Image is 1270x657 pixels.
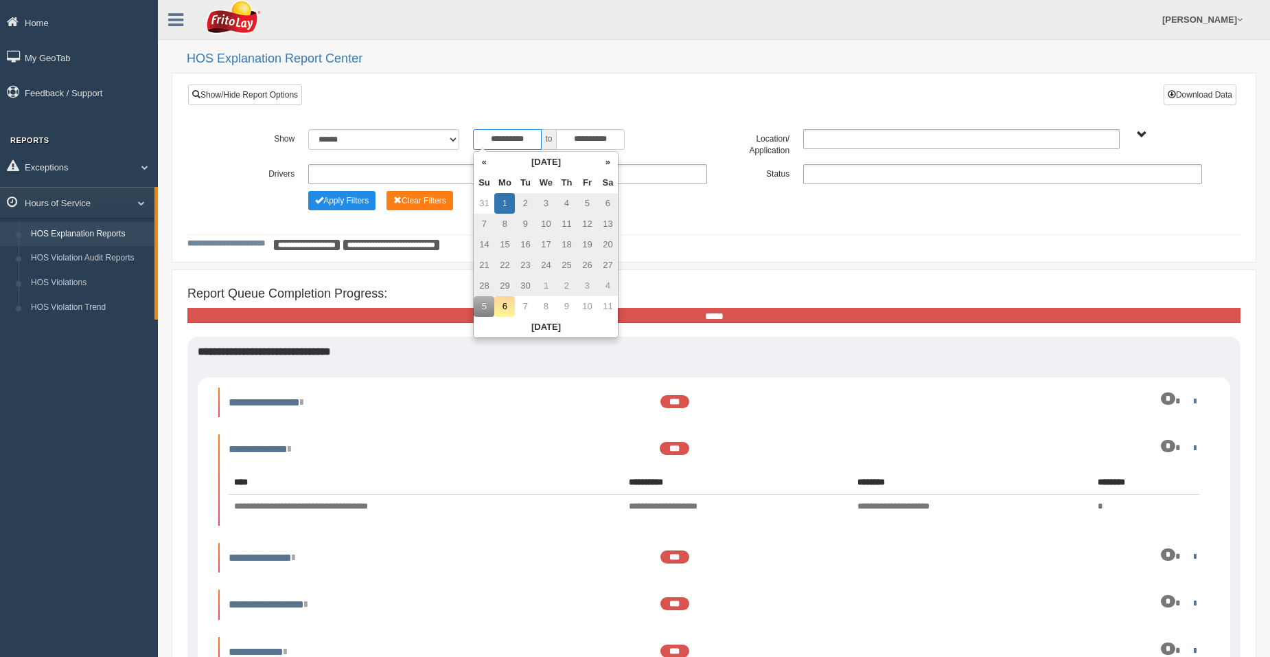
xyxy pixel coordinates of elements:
[218,590,1210,620] li: Expand
[597,255,618,276] td: 27
[597,172,618,193] th: Sa
[577,276,597,296] td: 3
[494,255,515,276] td: 22
[1164,85,1236,105] button: Download Data
[556,234,577,255] td: 18
[218,543,1210,573] li: Expand
[474,317,618,337] th: [DATE]
[597,214,618,234] td: 13
[474,193,494,214] td: 31
[25,222,154,247] a: HOS Explanation Reports
[494,296,515,317] td: 6
[25,246,154,271] a: HOS Violation Audit Reports
[577,234,597,255] td: 19
[577,255,597,276] td: 26
[494,234,515,255] td: 15
[515,276,535,296] td: 30
[597,152,618,172] th: »
[494,152,597,172] th: [DATE]
[515,172,535,193] th: Tu
[474,214,494,234] td: 7
[597,296,618,317] td: 11
[556,214,577,234] td: 11
[474,296,494,317] td: 5
[597,276,618,296] td: 4
[219,129,301,146] label: Show
[714,129,796,157] label: Location/ Application
[556,193,577,214] td: 4
[535,255,556,276] td: 24
[556,255,577,276] td: 25
[577,193,597,214] td: 5
[535,172,556,193] th: We
[474,276,494,296] td: 28
[218,388,1210,418] li: Expand
[535,214,556,234] td: 10
[535,276,556,296] td: 1
[597,193,618,214] td: 6
[556,276,577,296] td: 2
[187,287,1240,301] h4: Report Queue Completion Progress:
[535,193,556,214] td: 3
[218,434,1210,526] li: Expand
[515,296,535,317] td: 7
[474,172,494,193] th: Su
[187,52,1256,66] h2: HOS Explanation Report Center
[474,152,494,172] th: «
[494,172,515,193] th: Mo
[308,191,376,210] button: Change Filter Options
[597,234,618,255] td: 20
[494,214,515,234] td: 8
[474,234,494,255] td: 14
[25,271,154,296] a: HOS Violations
[577,214,597,234] td: 12
[219,164,301,181] label: Drivers
[515,214,535,234] td: 9
[535,296,556,317] td: 8
[515,234,535,255] td: 16
[494,276,515,296] td: 29
[474,255,494,276] td: 21
[577,172,597,193] th: Fr
[542,129,555,150] span: to
[515,193,535,214] td: 2
[556,296,577,317] td: 9
[714,164,796,181] label: Status
[577,296,597,317] td: 10
[494,193,515,214] td: 1
[188,85,302,105] a: Show/Hide Report Options
[25,296,154,320] a: HOS Violation Trend
[386,191,453,210] button: Change Filter Options
[556,172,577,193] th: Th
[515,255,535,276] td: 23
[535,234,556,255] td: 17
